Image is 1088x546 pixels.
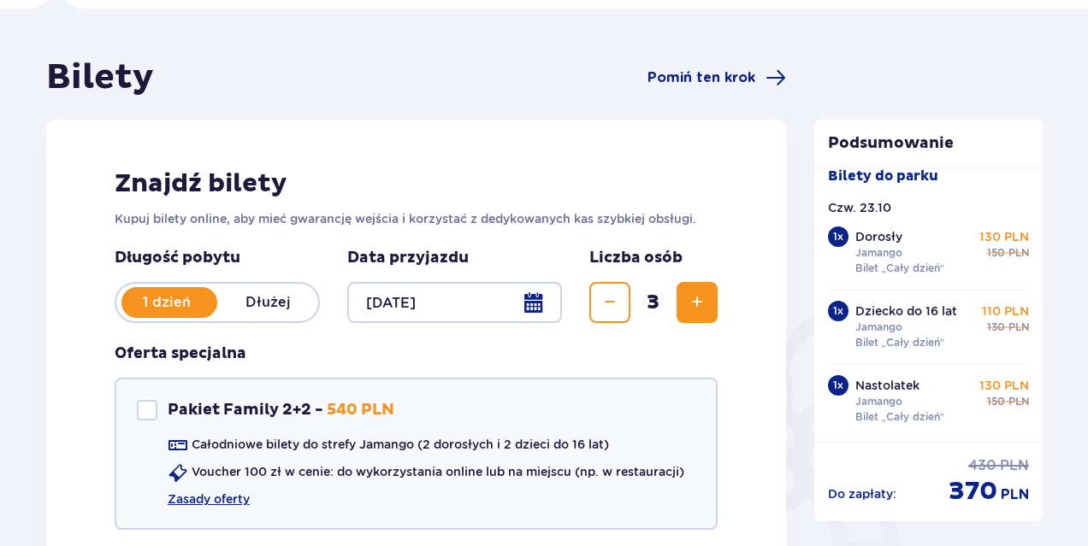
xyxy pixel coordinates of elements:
p: Kupuj bilety online, aby mieć gwarancję wejścia i korzystać z dedykowanych kas szybkiej obsługi. [115,210,718,227]
a: Zasady oferty [168,490,250,508]
div: 1 x [828,375,849,396]
p: Dorosły [855,228,902,245]
p: Do zapłaty : [828,485,896,502]
span: 430 [968,456,996,475]
p: Jamango [855,394,902,409]
span: PLN [1008,320,1029,335]
span: 150 [987,245,1005,261]
p: 130 PLN [979,377,1029,394]
h3: Oferta specjalna [115,343,246,364]
p: Podsumowanie [814,133,1044,154]
div: 1 x [828,226,849,247]
button: Zwiększ [677,282,718,323]
p: 130 PLN [979,228,1029,245]
span: 130 [987,320,1005,335]
span: PLN [1008,394,1029,409]
p: Całodniowe bilety do strefy Jamango (2 dorosłych i 2 dzieci do 16 lat) [192,436,609,453]
p: Data przyjazdu [347,248,469,268]
p: Voucher 100 zł w cenie: do wykorzystania online lub na miejscu (np. w restauracji) [192,463,684,480]
p: Jamango [855,320,902,335]
div: 1 x [828,301,849,321]
p: Bilet „Cały dzień” [855,261,945,276]
p: 540 PLN [327,400,394,420]
span: 3 [634,290,673,315]
p: Długość pobytu [115,248,320,268]
p: Liczba osób [589,248,683,268]
span: PLN [1001,485,1029,504]
p: Dziecko do 16 lat [855,302,957,320]
a: Pomiń ten krok [647,68,786,88]
p: Nastolatek [855,377,919,394]
p: Bilet „Cały dzień” [855,409,945,425]
span: Pomiń ten krok [647,68,755,87]
p: Bilet „Cały dzień” [855,335,945,350]
span: PLN [1008,245,1029,261]
h2: Znajdź bilety [115,167,718,200]
span: 370 [949,475,997,508]
span: PLN [1000,456,1029,475]
p: Czw. 23.10 [828,199,891,216]
p: Pakiet Family 2+2 - [168,400,323,420]
p: Dłużej [217,293,318,312]
p: 1 dzień [116,293,217,312]
p: Jamango [855,245,902,261]
p: Bilety do parku [828,167,938,185]
button: Zmniejsz [589,282,630,323]
span: 150 [987,394,1005,409]
p: 110 PLN [982,302,1029,320]
h1: Bilety [46,56,154,99]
